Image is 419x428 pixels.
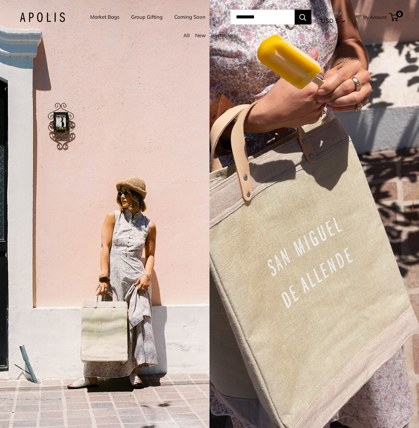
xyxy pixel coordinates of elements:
a: All [183,32,190,39]
button: USD $ [321,15,346,26]
img: Apolis [20,12,65,22]
a: Market Bags [90,12,119,22]
input: Search... [231,10,295,24]
span: Currency [321,8,346,17]
a: Bestsellers [211,32,236,39]
a: New [195,32,206,39]
a: Group Gifting [131,12,163,22]
a: Coming Soon [174,12,205,22]
button: Search [295,10,311,24]
span: 0 [396,11,403,17]
a: My Account [363,13,387,21]
span: USD $ [321,17,339,24]
a: 0 [390,13,398,21]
